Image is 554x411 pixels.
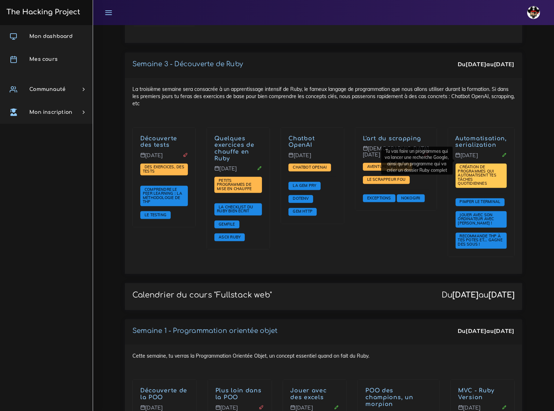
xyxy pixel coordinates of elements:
strong: [DATE] [452,291,478,299]
img: avatar [527,6,540,19]
a: Pimper le terminal [458,199,502,204]
a: Création de programmes qui automatisent tes tâches quotidiennes [458,165,496,186]
span: La checklist du Ruby bien écrit [217,204,253,214]
a: Gemfile [217,222,237,227]
a: Chatbot OpenAI [291,165,329,170]
a: Jouer avec des excels [291,387,327,401]
p: [DATE] [288,153,336,164]
a: POO des champions, un morpion [365,387,413,407]
a: Des exercices, des tests [143,165,184,174]
div: Du au [458,60,515,68]
a: Aventures en code [365,164,410,169]
a: Jouer avec son ordinateur avec [PERSON_NAME] ! [458,212,494,226]
a: Plus loin dans la POO [215,387,262,401]
span: Création de programmes qui automatisent tes tâches quotidiennes [458,164,496,186]
a: La gem PRY [291,183,318,188]
span: Mon dashboard [29,34,73,39]
a: Dotenv [291,196,310,201]
div: Tu vas faire un programmes qui va lancer une recherche Google, ainsi qu'un programme qui va créer... [381,147,453,175]
a: Nokogiri [399,195,422,200]
span: Communauté [29,87,65,92]
div: Du au [442,291,515,300]
p: [DATE] [456,153,507,164]
a: Le testing [143,212,168,217]
strong: [DATE] [489,291,515,299]
strong: [DATE] [494,61,515,68]
strong: [DATE] [466,327,486,334]
a: Semaine 1 - Programmation orientée objet [132,327,277,334]
a: Petits programmes de mise en chauffe [217,178,253,191]
div: Du au [458,327,515,335]
span: ASCII Ruby [217,234,242,240]
a: Exceptions [365,195,393,200]
div: La troisième semaine sera consacrée à un apprentissage intensif de Ruby, le fameux langage de pro... [125,78,522,274]
a: Automatisation, serialization [456,135,507,149]
a: Le scrappeur fou [365,177,407,182]
strong: [DATE] [466,61,486,68]
a: Quelques exercices de chauffe en Ruby [214,135,254,162]
p: [DATE] [140,153,188,164]
a: Chatbot OpenAI [288,135,315,149]
span: Des exercices, des tests [143,164,184,174]
a: Gem HTTP [291,209,314,214]
a: La checklist du Ruby bien écrit [217,205,253,214]
a: Recommande THP à tes potes et... gagne des sous ! [458,234,502,247]
p: [DATE] [214,166,262,177]
span: Comprendre le peer learning : la méthodologie de THP [143,187,182,204]
a: MVC - Ruby Version [458,387,494,401]
h3: The Hacking Project [4,8,80,16]
span: Recommande THP à tes potes et... gagne des sous ! [458,233,502,247]
p: Calendrier du cours "Fullstack web" [132,291,272,300]
a: Découverte de la POO [140,387,187,401]
a: ASCII Ruby [217,235,242,240]
a: Découverte des tests [140,135,177,149]
span: Mon inscription [29,110,72,115]
a: Semaine 3 - Découverte de Ruby [132,61,243,68]
strong: [DATE] [494,327,515,334]
a: Comprendre le peer learning : la méthodologie de THP [143,187,182,205]
span: Mes cours [29,57,58,62]
p: [DEMOGRAPHIC_DATA][DATE] [363,146,429,163]
a: L'art du scrapping [363,135,422,142]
